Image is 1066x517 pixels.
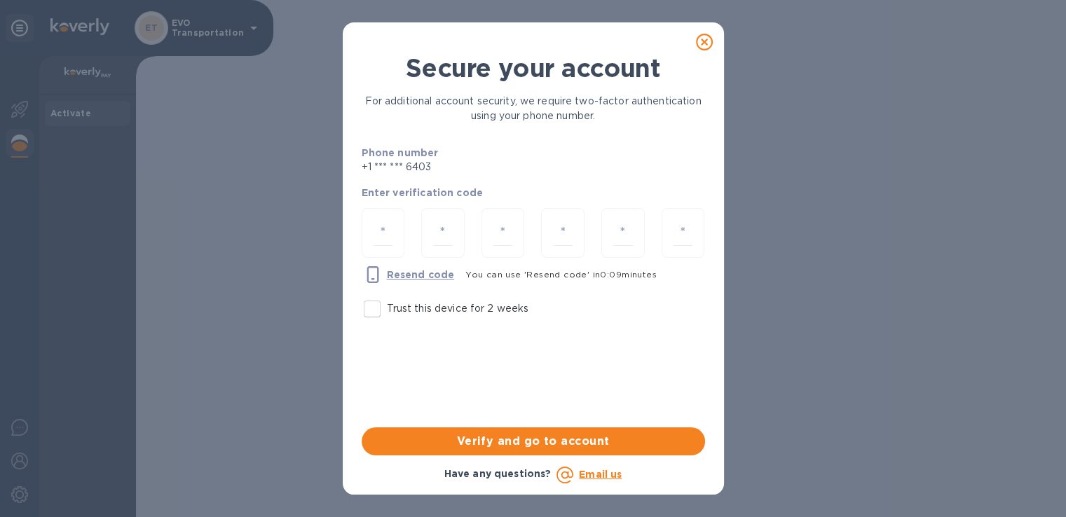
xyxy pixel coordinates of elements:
[387,269,455,280] u: Resend code
[465,269,657,280] span: You can use 'Resend code' in 0 : 09 minutes
[362,186,705,200] p: Enter verification code
[444,468,552,479] b: Have any questions?
[579,469,622,480] a: Email us
[387,301,529,316] p: Trust this device for 2 weeks
[362,94,705,123] p: For additional account security, we require two-factor authentication using your phone number.
[362,53,705,83] h1: Secure your account
[362,427,705,455] button: Verify and go to account
[362,147,439,158] b: Phone number
[373,433,694,450] span: Verify and go to account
